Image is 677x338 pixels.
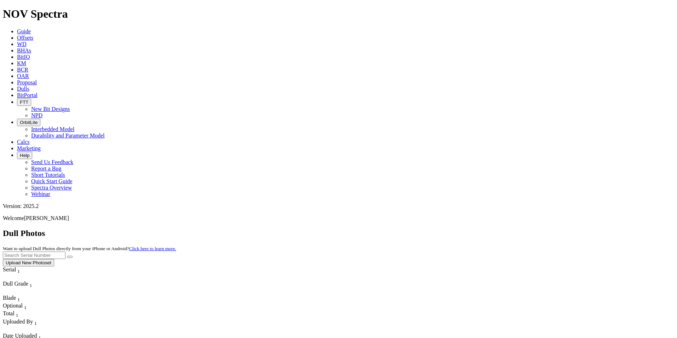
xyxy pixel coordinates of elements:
span: Sort None [17,266,20,272]
button: FTT [17,98,31,106]
div: Uploaded By Sort None [3,319,69,326]
div: Sort None [3,303,28,310]
sub: 1 [17,297,20,302]
div: Sort None [3,295,28,303]
a: Dulls [17,86,29,92]
a: WD [17,41,27,47]
span: FTT [20,100,28,105]
small: Want to upload Dull Photos directly from your iPhone or Android? [3,246,176,251]
div: Column Menu [3,326,69,333]
button: Upload New Photoset [3,259,54,266]
span: Total [3,310,15,316]
input: Search Serial Number [3,252,66,259]
a: Marketing [17,145,41,151]
span: Sort None [24,303,27,309]
a: Click here to learn more. [129,246,176,251]
a: OAR [17,73,29,79]
sub: 1 [34,321,37,326]
sub: 1 [16,313,18,318]
div: Serial Sort None [3,266,33,274]
a: Send Us Feedback [31,159,73,165]
span: Uploaded By [3,319,33,325]
a: Interbedded Model [31,126,74,132]
a: NPD [31,112,42,118]
div: Sort None [3,281,52,295]
a: BCR [17,67,28,73]
span: OrbitLite [20,120,38,125]
a: BHAs [17,47,31,53]
div: Column Menu [3,274,33,281]
span: Optional [3,303,23,309]
span: Dull Grade [3,281,28,287]
span: Sort None [16,310,18,316]
div: Optional Sort None [3,303,28,310]
a: Spectra Overview [31,185,72,191]
a: Webinar [31,191,50,197]
p: Welcome [3,215,674,221]
span: Sort None [17,295,20,301]
span: [PERSON_NAME] [24,215,69,221]
h2: Dull Photos [3,229,674,238]
sub: 1 [30,283,32,288]
button: Help [17,152,32,159]
a: Short Tutorials [31,172,65,178]
a: Guide [17,28,31,34]
a: BitPortal [17,92,38,98]
a: Calcs [17,139,30,145]
a: Report a Bug [31,165,61,171]
a: Quick Start Guide [31,178,72,184]
div: Total Sort None [3,310,28,318]
a: New Bit Designs [31,106,70,112]
sub: 1 [17,269,20,274]
a: Durability and Parameter Model [31,133,105,139]
div: Version: 2025.2 [3,203,674,209]
div: Column Menu [3,288,52,295]
span: Help [20,153,29,158]
span: Serial [3,266,16,272]
h1: NOV Spectra [3,7,674,21]
sub: 1 [24,305,27,310]
div: Sort None [3,310,28,318]
span: Blade [3,295,16,301]
span: Sort None [34,319,37,325]
div: Blade Sort None [3,295,28,303]
a: Proposal [17,79,37,85]
div: Sort None [3,266,33,281]
div: Dull Grade Sort None [3,281,52,288]
button: OrbitLite [17,119,40,126]
div: Sort None [3,319,69,333]
a: Offsets [17,35,33,41]
a: KM [17,60,26,66]
span: Sort None [30,281,32,287]
a: BitIQ [17,54,30,60]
